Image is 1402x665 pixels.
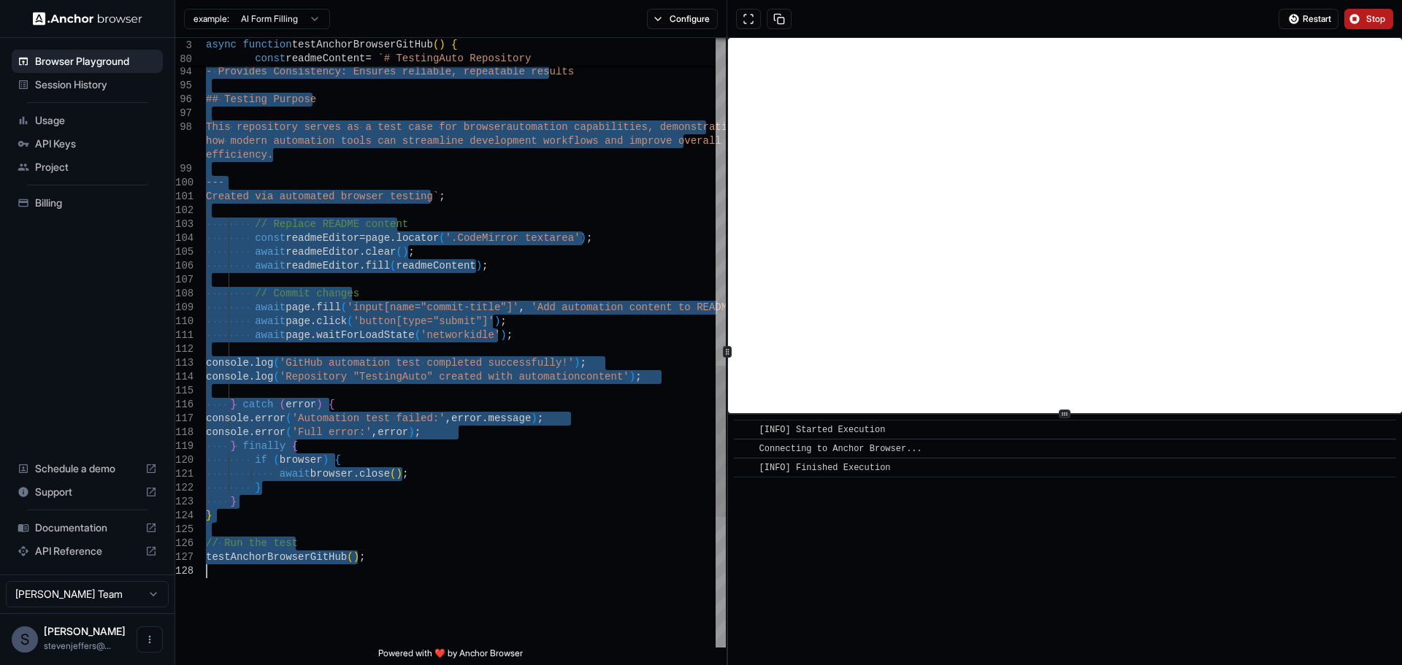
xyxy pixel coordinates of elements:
[255,218,408,230] span: // Replace README content
[35,520,139,535] span: Documentation
[286,412,291,424] span: (
[341,301,347,313] span: (
[359,468,390,480] span: close
[581,357,586,369] span: ;
[175,65,192,79] div: 94
[175,328,192,342] div: 111
[175,218,192,231] div: 103
[353,551,359,563] span: )
[433,39,439,50] span: (
[359,260,365,272] span: .
[310,468,353,480] span: browser
[574,357,580,369] span: )
[137,626,163,653] button: Open menu
[402,468,408,480] span: ;
[175,564,192,578] div: 128
[175,537,192,550] div: 126
[513,135,721,147] span: ment workflows and improve overall
[310,329,316,341] span: .
[396,246,402,258] span: (
[206,149,273,161] span: efficiency.
[365,260,390,272] span: fill
[255,246,286,258] span: await
[35,485,139,499] span: Support
[231,399,237,410] span: }
[12,73,163,96] div: Session History
[439,191,445,202] span: ;
[242,39,291,50] span: function
[759,425,886,435] span: [INFO] Started Execution
[378,53,531,64] span: `# TestingAuto Repository
[206,551,347,563] span: testAnchorBrowserGitHub
[249,371,255,383] span: .
[12,626,38,653] div: S
[513,66,574,77] span: le results
[347,551,353,563] span: (
[402,246,408,258] span: )
[175,356,192,370] div: 113
[1303,13,1331,25] span: Restart
[175,107,192,120] div: 97
[35,54,157,69] span: Browser Playground
[175,426,192,439] div: 118
[206,135,513,147] span: how modern automation tools can streamline develop
[439,232,445,244] span: (
[175,481,192,495] div: 122
[372,426,378,438] span: ,
[35,77,157,92] span: Session History
[175,190,192,204] div: 101
[329,399,334,410] span: {
[390,260,396,272] span: (
[507,121,740,133] span: automation capabilities, demonstrating
[531,301,740,313] span: 'Add automation content to README'
[286,301,310,313] span: page
[581,371,629,383] span: content'
[242,440,286,452] span: finally
[12,155,163,179] div: Project
[242,399,273,410] span: catch
[206,177,224,188] span: ---
[280,454,323,466] span: browser
[249,426,255,438] span: .
[316,301,341,313] span: fill
[175,53,192,66] span: 80
[396,232,439,244] span: locator
[206,510,212,521] span: }
[519,301,525,313] span: ,
[175,398,192,412] div: 116
[175,259,192,273] div: 106
[280,357,574,369] span: 'GitHub automation test completed successfully!'
[12,191,163,215] div: Billing
[175,287,192,301] div: 108
[310,315,316,327] span: .
[500,315,506,327] span: ;
[175,412,192,426] div: 117
[482,260,488,272] span: ;
[206,191,439,202] span: Created via automated browser testing`
[273,454,279,466] span: (
[33,12,142,26] img: Anchor Logo
[353,315,494,327] span: 'button[type="submit"]'
[378,426,408,438] span: error
[194,13,229,25] span: example:
[255,412,286,424] span: error
[44,640,111,651] span: stevenjeffers@live.ca
[280,371,581,383] span: 'Repository "TestingAuto" created with automation
[175,301,192,315] div: 109
[12,516,163,539] div: Documentation
[280,468,310,480] span: await
[1366,13,1387,25] span: Stop
[537,412,543,424] span: ;
[292,412,445,424] span: 'Automation test failed:'
[1279,9,1338,29] button: Restart
[286,315,310,327] span: page
[255,260,286,272] span: await
[286,399,316,410] span: error
[390,232,396,244] span: .
[175,384,192,398] div: 115
[396,260,475,272] span: readmeContent
[359,246,365,258] span: .
[206,93,316,105] span: ## Testing Purpose
[175,162,192,176] div: 99
[231,496,237,507] span: }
